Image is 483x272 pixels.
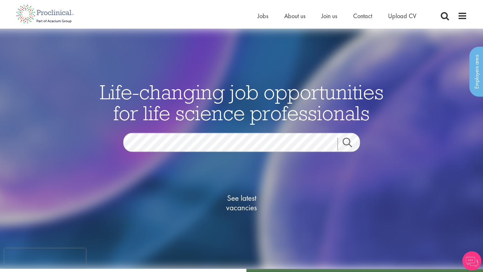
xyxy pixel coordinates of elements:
[321,12,337,20] a: Join us
[210,193,273,213] span: See latest vacancies
[258,12,268,20] a: Jobs
[388,12,416,20] a: Upload CV
[284,12,305,20] a: About us
[210,168,273,238] a: See latestvacancies
[462,251,481,270] img: Chatbot
[338,138,365,150] a: Job search submit button
[100,79,384,126] span: Life-changing job opportunities for life science professionals
[353,12,372,20] a: Contact
[4,248,86,268] iframe: reCAPTCHA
